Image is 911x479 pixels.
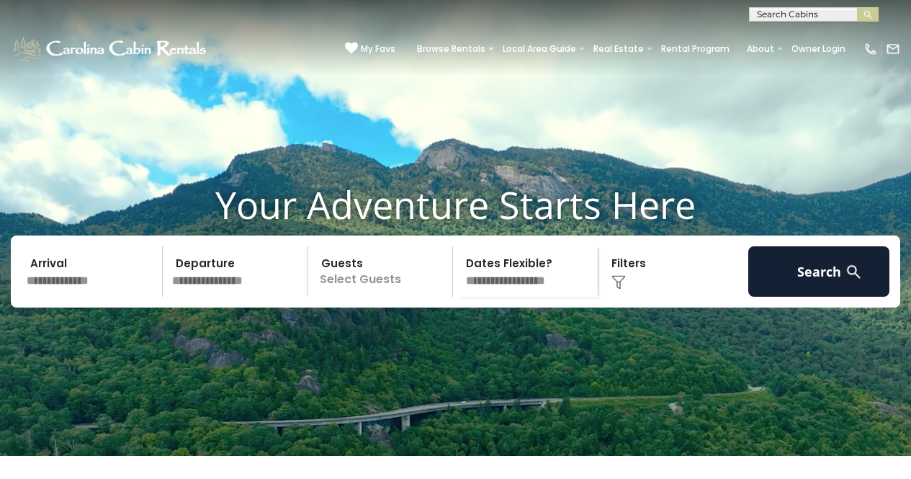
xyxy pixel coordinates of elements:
a: Real Estate [586,39,651,59]
button: Search [748,246,889,297]
a: Browse Rentals [410,39,493,59]
a: About [740,39,781,59]
span: My Favs [361,42,395,55]
h1: Your Adventure Starts Here [11,182,900,227]
img: phone-regular-white.png [863,42,878,56]
a: Local Area Guide [495,39,583,59]
img: search-regular-white.png [845,263,863,281]
img: filter--v1.png [611,275,626,290]
img: mail-regular-white.png [886,42,900,56]
a: Owner Login [784,39,853,59]
img: White-1-1-2.png [11,35,210,63]
p: Select Guests [313,246,453,297]
a: My Favs [345,42,395,56]
a: Rental Program [654,39,737,59]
